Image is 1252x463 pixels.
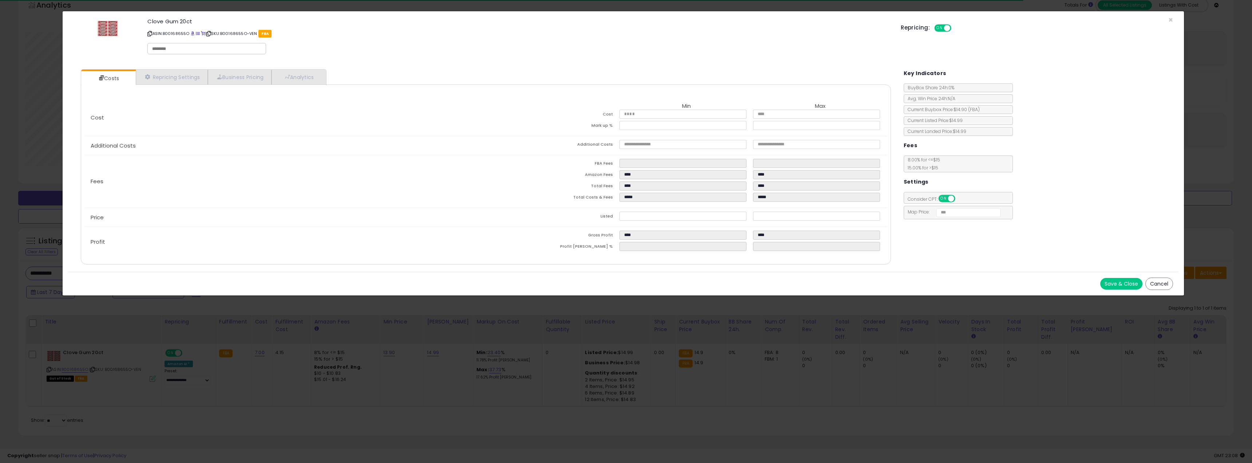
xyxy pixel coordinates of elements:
[147,28,890,39] p: ASIN: B00168655O | SKU: B00168655O-VEN
[81,71,135,86] a: Costs
[939,196,948,202] span: ON
[619,103,753,110] th: Min
[486,140,619,151] td: Additional Costs
[97,19,119,38] img: 51xu+6We-kL._SL60_.jpg
[904,196,965,202] span: Consider CPT:
[486,159,619,170] td: FBA Fees
[753,103,887,110] th: Max
[191,31,195,36] a: BuyBox page
[904,106,980,113] span: Current Buybox Price:
[1100,278,1142,290] button: Save & Close
[196,31,200,36] a: All offer listings
[901,25,930,31] h5: Repricing:
[904,209,1001,215] span: Map Price:
[85,143,486,149] p: Additional Costs
[904,177,928,187] h5: Settings
[1168,15,1173,25] span: ×
[486,212,619,223] td: Listed
[486,242,619,253] td: Profit [PERSON_NAME] %
[486,110,619,121] td: Cost
[904,157,940,171] span: 8.00 % for <= $15
[954,196,966,202] span: OFF
[954,106,980,113] span: $14.90
[486,181,619,193] td: Total Fees
[85,239,486,245] p: Profit
[201,31,205,36] a: Your listing only
[968,106,980,113] span: ( FBA )
[147,19,890,24] h3: Clove Gum 20ct
[85,215,486,220] p: Price
[486,121,619,132] td: Mark up %
[904,141,918,150] h5: Fees
[486,170,619,181] td: Amazon Fees
[904,165,938,171] span: 15.00 % for > $15
[272,70,325,85] a: Analytics
[1145,278,1173,290] button: Cancel
[904,85,954,91] span: BuyBox Share 24h: 0%
[486,231,619,242] td: Gross Profit
[904,128,966,134] span: Current Landed Price: $14.99
[85,178,486,184] p: Fees
[208,70,272,85] a: Business Pricing
[486,193,619,204] td: Total Costs & Fees
[935,25,944,31] span: ON
[904,117,963,123] span: Current Listed Price: $14.99
[904,69,946,78] h5: Key Indicators
[136,70,208,85] a: Repricing Settings
[904,95,955,102] span: Avg. Win Price 24h: N/A
[258,30,272,38] span: FBA
[85,115,486,121] p: Cost
[950,25,962,31] span: OFF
